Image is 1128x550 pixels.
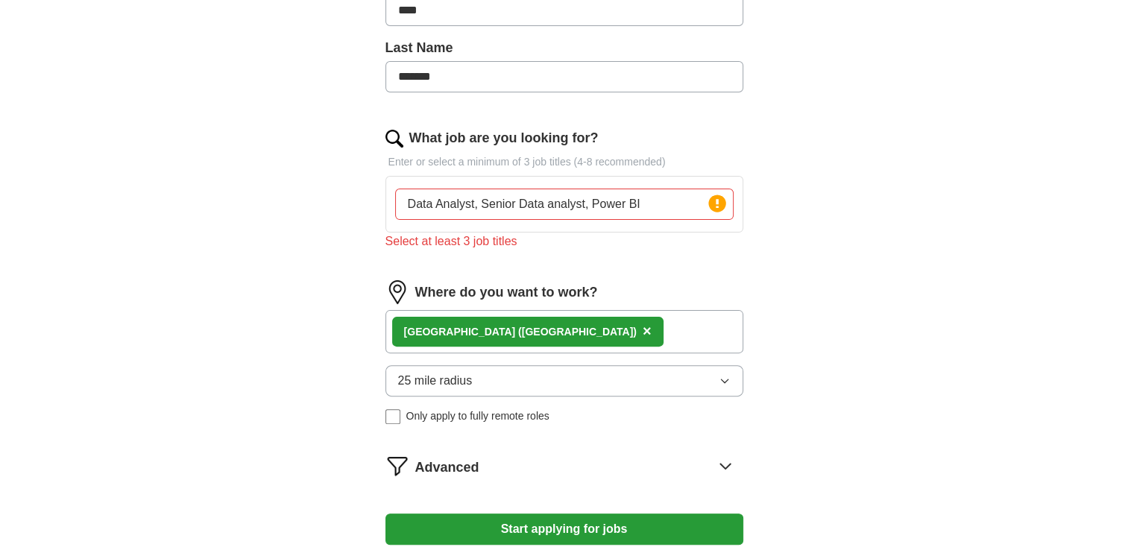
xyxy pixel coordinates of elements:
div: Select at least 3 job titles [385,233,743,250]
p: Enter or select a minimum of 3 job titles (4-8 recommended) [385,154,743,170]
span: 25 mile radius [398,372,473,390]
label: Last Name [385,38,743,58]
strong: [GEOGRAPHIC_DATA] [404,326,516,338]
label: What job are you looking for? [409,128,599,148]
button: 25 mile radius [385,365,743,396]
img: location.png [385,280,409,304]
button: Start applying for jobs [385,513,743,545]
img: search.png [385,130,403,148]
input: Type a job title and press enter [395,189,734,220]
button: × [643,320,652,343]
label: Where do you want to work? [415,282,598,303]
span: Only apply to fully remote roles [406,408,549,424]
img: filter [385,454,409,478]
input: Only apply to fully remote roles [385,409,400,424]
span: Advanced [415,458,479,478]
span: × [643,323,652,339]
span: ([GEOGRAPHIC_DATA]) [518,326,637,338]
